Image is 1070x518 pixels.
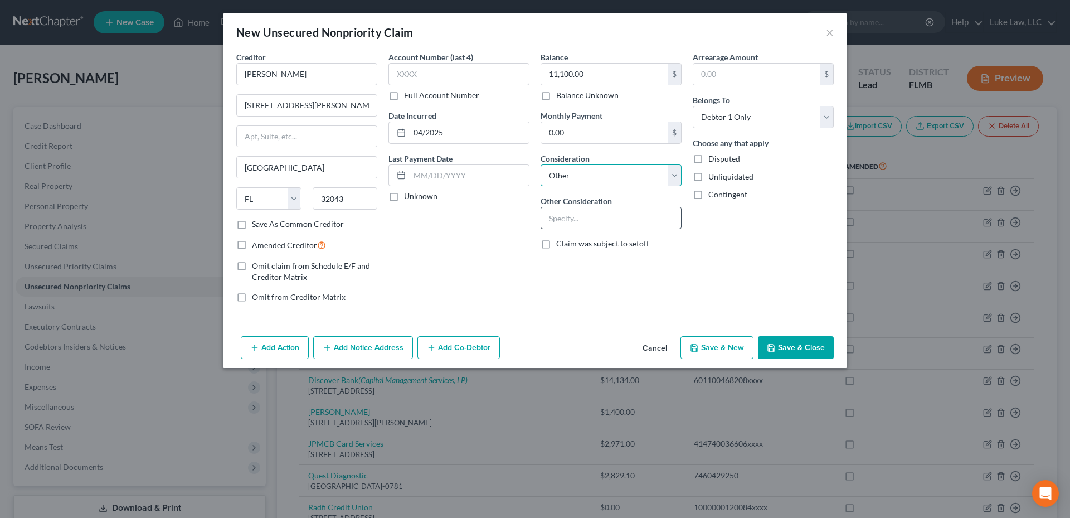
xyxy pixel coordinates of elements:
[693,64,820,85] input: 0.00
[236,63,377,85] input: Search creditor by name...
[236,52,266,62] span: Creditor
[241,336,309,360] button: Add Action
[668,64,681,85] div: $
[541,51,568,63] label: Balance
[708,154,740,163] span: Disputed
[680,336,753,360] button: Save & New
[417,336,500,360] button: Add Co-Debtor
[237,157,377,178] input: Enter city...
[541,195,612,207] label: Other Consideration
[388,51,473,63] label: Account Number (last 4)
[541,153,590,164] label: Consideration
[541,122,668,143] input: 0.00
[556,90,619,101] label: Balance Unknown
[820,64,833,85] div: $
[693,137,769,149] label: Choose any that apply
[252,240,317,250] span: Amended Creditor
[708,190,747,199] span: Contingent
[252,261,370,282] span: Omit claim from Schedule E/F and Creditor Matrix
[388,110,436,122] label: Date Incurred
[708,172,753,181] span: Unliquidated
[252,292,346,302] span: Omit from Creditor Matrix
[826,26,834,39] button: ×
[693,51,758,63] label: Arrearage Amount
[634,337,676,360] button: Cancel
[541,64,668,85] input: 0.00
[388,63,529,85] input: XXXX
[556,239,649,248] span: Claim was subject to setoff
[237,95,377,116] input: Enter address...
[410,165,529,186] input: MM/DD/YYYY
[693,95,730,105] span: Belongs To
[236,25,413,40] div: New Unsecured Nonpriority Claim
[404,90,479,101] label: Full Account Number
[541,207,681,229] input: Specify...
[252,219,344,230] label: Save As Common Creditor
[758,336,834,360] button: Save & Close
[410,122,529,143] input: MM/DD/YYYY
[237,126,377,147] input: Apt, Suite, etc...
[388,153,453,164] label: Last Payment Date
[1032,480,1059,507] div: Open Intercom Messenger
[404,191,437,202] label: Unknown
[668,122,681,143] div: $
[541,110,602,122] label: Monthly Payment
[313,187,378,210] input: Enter zip...
[313,336,413,360] button: Add Notice Address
